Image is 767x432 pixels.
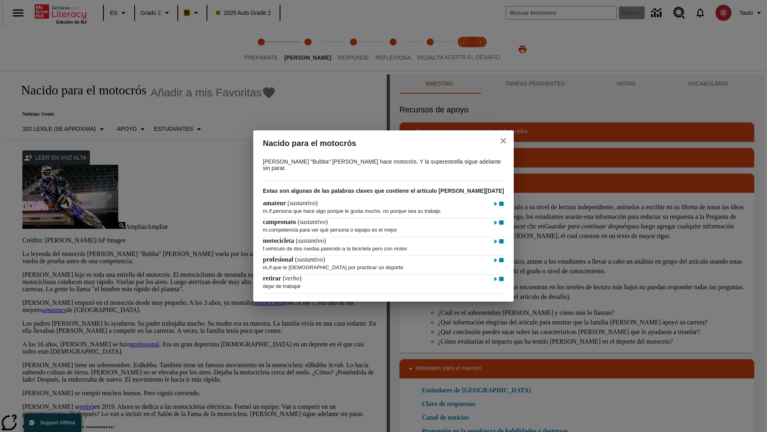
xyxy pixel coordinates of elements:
button: close [494,131,513,150]
span: verbo [285,275,299,282]
img: Detener - profesional [499,256,504,264]
span: sustantivo [297,256,323,263]
p: competencia para ver qué persona o equipo es el mejor [263,223,503,233]
span: retirar [263,275,283,282]
span: motocicleta [263,237,296,244]
h4: ( ) [263,200,318,207]
span: sustantivo [300,218,326,225]
h4: ( ) [263,237,326,244]
span: profesional [263,256,295,263]
p: vehículo de dos ruedas parecido a la bicicleta pero con motor [263,242,503,252]
span: m. [263,264,268,270]
span: amateur [263,200,287,206]
img: Reproducir - campeonato [493,219,499,227]
span: m. [263,227,268,233]
span: f. [270,208,273,214]
p: / persona que hace algo porque le gusta mucho, no porque sea su trabajo [263,204,503,214]
img: Detener - retirar [499,275,504,283]
img: Detener - campeonato [499,219,504,227]
span: f. [270,264,273,270]
img: Reproducir - profesional [493,256,499,264]
span: m. [263,208,268,214]
h4: ( ) [263,256,325,263]
img: Reproducir - retirar [493,275,499,283]
h4: ( ) [263,275,302,282]
img: Detener - motocicleta [499,238,504,246]
img: Reproducir - amateur [493,200,499,208]
span: sustantivo [298,237,324,244]
h2: Nacido para el motocrós [263,137,480,150]
img: Reproducir - motocicleta [493,238,499,246]
img: Detener - amateur [499,200,504,208]
p: dejar de trabajar [263,279,503,289]
p: [PERSON_NAME] "Bubba" [PERSON_NAME] hace motocrós. Y la superestrella sigue adelante sin parar. [263,158,503,171]
p: / que le [DEMOGRAPHIC_DATA] por practicar un deporte [263,260,503,270]
h3: Estas son algunas de las palabras claves que contiene el artículo [PERSON_NAME][DATE] [263,181,504,200]
span: sustantivo [290,200,316,206]
span: f. [263,246,266,252]
span: campeonato [263,218,298,225]
h4: ( ) [263,218,328,226]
